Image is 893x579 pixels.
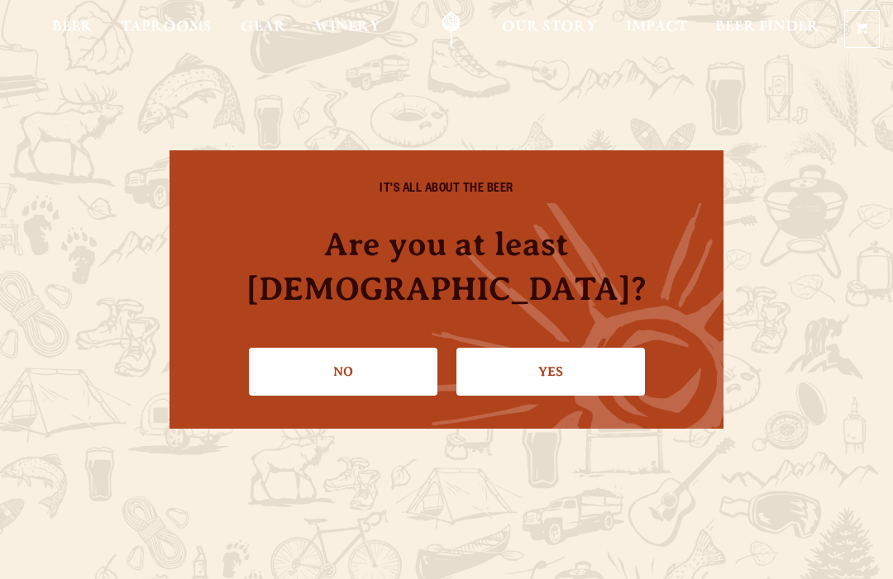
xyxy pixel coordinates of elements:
a: Beer [41,11,103,48]
h6: IT'S ALL ABOUT THE BEER [203,183,690,198]
span: Beer [52,21,93,34]
span: Winery [314,21,380,34]
a: Winery [303,11,391,48]
span: Taprooms [121,21,212,34]
a: Beer Finder [704,11,830,48]
a: Taprooms [110,11,222,48]
span: Gear [241,21,286,34]
a: Gear [230,11,297,48]
a: Confirm I'm 21 or older [456,348,645,396]
span: Our Story [502,21,597,34]
a: Our Story [491,11,608,48]
span: Beer Finder [715,21,819,34]
a: Odell Home [420,11,482,48]
a: Impact [615,11,698,48]
span: Impact [626,21,687,34]
h4: Are you at least [DEMOGRAPHIC_DATA]? [203,222,690,310]
a: No [249,348,437,396]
